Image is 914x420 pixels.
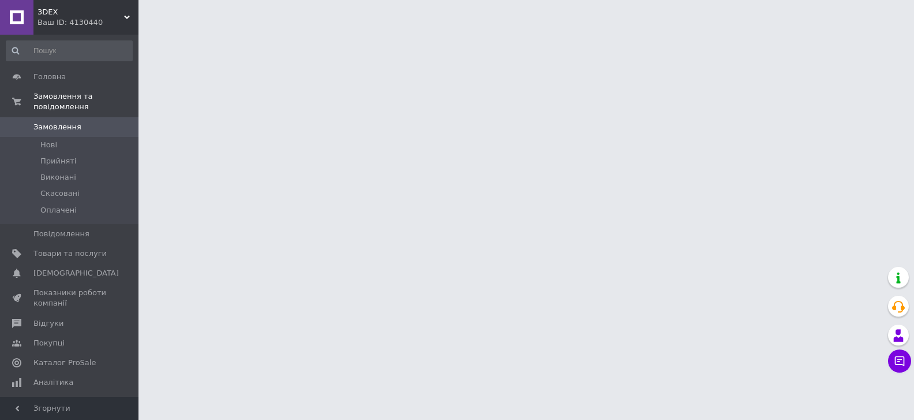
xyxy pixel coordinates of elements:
[33,318,63,329] span: Відгуки
[40,172,76,183] span: Виконані
[888,350,911,373] button: Чат з покупцем
[33,229,89,239] span: Повідомлення
[40,188,80,199] span: Скасовані
[33,248,107,259] span: Товари та послуги
[38,7,124,17] span: 3DEX
[33,288,107,309] span: Показники роботи компанії
[40,205,77,215] span: Оплачені
[40,156,76,166] span: Прийняті
[6,40,133,61] input: Пошук
[33,72,66,82] span: Головна
[33,377,73,388] span: Аналітика
[33,268,119,278] span: [DEMOGRAPHIC_DATA]
[40,140,57,150] span: Нові
[33,91,138,112] span: Замовлення та повідомлення
[33,358,96,368] span: Каталог ProSale
[33,122,81,132] span: Замовлення
[33,338,65,348] span: Покупці
[38,17,138,28] div: Ваш ID: 4130440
